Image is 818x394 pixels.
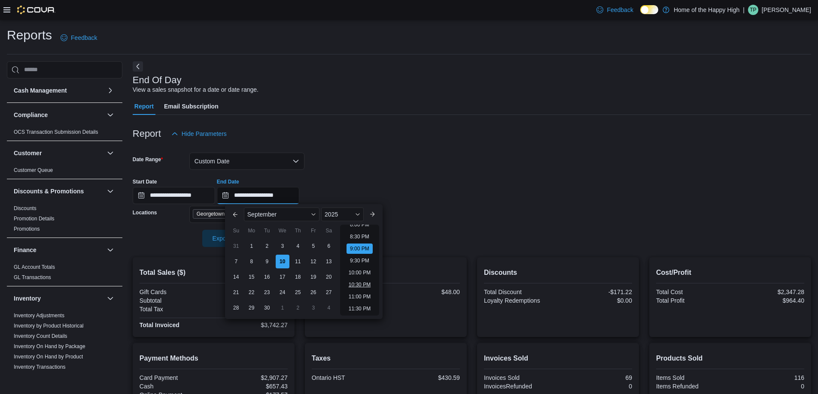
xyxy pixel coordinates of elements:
div: Discounts & Promotions [7,203,122,238]
a: Feedback [57,29,100,46]
div: day-16 [260,270,274,284]
div: Sa [322,224,336,238]
h3: Customer [14,149,42,157]
h2: Payment Methods [140,353,288,364]
li: 10:30 PM [345,280,374,290]
div: day-17 [276,270,289,284]
a: Promotion Details [14,216,55,222]
h3: Compliance [14,111,48,119]
div: day-10 [276,255,289,268]
div: day-1 [245,239,258,253]
div: $0.00 [215,289,288,295]
div: $2,907.27 [215,374,288,381]
div: Total Discount [484,289,556,295]
h2: Discounts [484,268,632,278]
span: Inventory Transactions [14,364,66,370]
h3: Report [133,129,161,139]
h3: Cash Management [14,86,67,95]
button: Inventory [14,294,103,303]
div: Button. Open the year selector. 2025 is currently selected. [321,208,364,221]
span: Package Details [14,374,51,381]
input: Press the down key to enter a popover containing a calendar. Press the escape key to close the po... [217,187,299,204]
span: GL Transactions [14,274,51,281]
button: Compliance [14,111,103,119]
div: day-5 [307,239,320,253]
div: day-9 [260,255,274,268]
input: Dark Mode [640,5,658,14]
label: Date Range [133,156,163,163]
li: 9:00 PM [347,244,373,254]
div: day-31 [229,239,243,253]
div: $0.00 [560,297,632,304]
div: Loyalty Redemptions [484,297,556,304]
div: $48.00 [387,289,460,295]
h2: Invoices Sold [484,353,632,364]
button: Next [133,61,143,72]
li: 11:30 PM [345,304,374,314]
div: Items Refunded [656,383,729,390]
a: GL Transactions [14,274,51,280]
p: | [743,5,745,15]
span: Discounts [14,205,36,212]
span: Feedback [607,6,633,14]
button: Finance [105,245,116,255]
div: Total Cost [656,289,729,295]
div: day-27 [322,286,336,299]
strong: Total Invoiced [140,322,179,328]
a: Inventory On Hand by Product [14,354,83,360]
div: Mo [245,224,258,238]
span: September [247,211,277,218]
div: day-25 [291,286,305,299]
div: $657.43 [215,383,288,390]
span: Georgetown - Mountainview - Fire & Flower [193,209,274,219]
div: day-2 [291,301,305,315]
button: Custom Date [189,153,304,170]
button: Cash Management [14,86,103,95]
div: -$171.22 [560,289,632,295]
p: [PERSON_NAME] [762,5,811,15]
h2: Average Spent [312,268,460,278]
div: 0 [560,383,632,390]
div: Su [229,224,243,238]
div: day-4 [291,239,305,253]
li: 8:00 PM [347,220,373,230]
div: day-6 [322,239,336,253]
span: 2025 [325,211,338,218]
button: Hide Parameters [168,125,230,142]
div: day-21 [229,286,243,299]
div: day-22 [245,286,258,299]
span: Georgetown - [GEOGRAPHIC_DATA] - Fire & Flower [197,210,264,218]
span: Report [134,98,154,115]
div: Total Profit [656,297,729,304]
div: 69 [560,374,632,381]
button: Discounts & Promotions [14,187,103,195]
div: Button. Open the month selector. September is currently selected. [244,208,319,221]
div: day-30 [260,301,274,315]
div: InvoicesRefunded [484,383,556,390]
div: day-7 [229,255,243,268]
button: Inventory [105,293,116,304]
div: day-4 [322,301,336,315]
div: Total Tax [140,306,212,313]
label: End Date [217,178,239,185]
div: September, 2025 [228,238,337,316]
button: Finance [14,246,103,254]
label: Start Date [133,178,157,185]
div: Finance [7,262,122,286]
button: Export [202,230,250,247]
span: Customer Queue [14,167,53,174]
h2: Products Sold [656,353,804,364]
span: Promotions [14,226,40,232]
div: day-14 [229,270,243,284]
span: Inventory On Hand by Package [14,343,85,350]
div: day-18 [291,270,305,284]
span: Export [207,230,245,247]
div: Gift Cards [140,289,212,295]
div: Tu [260,224,274,238]
a: Customer Queue [14,167,53,173]
div: day-15 [245,270,258,284]
label: Locations [133,209,157,216]
span: Email Subscription [164,98,219,115]
div: $2,347.28 [732,289,804,295]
